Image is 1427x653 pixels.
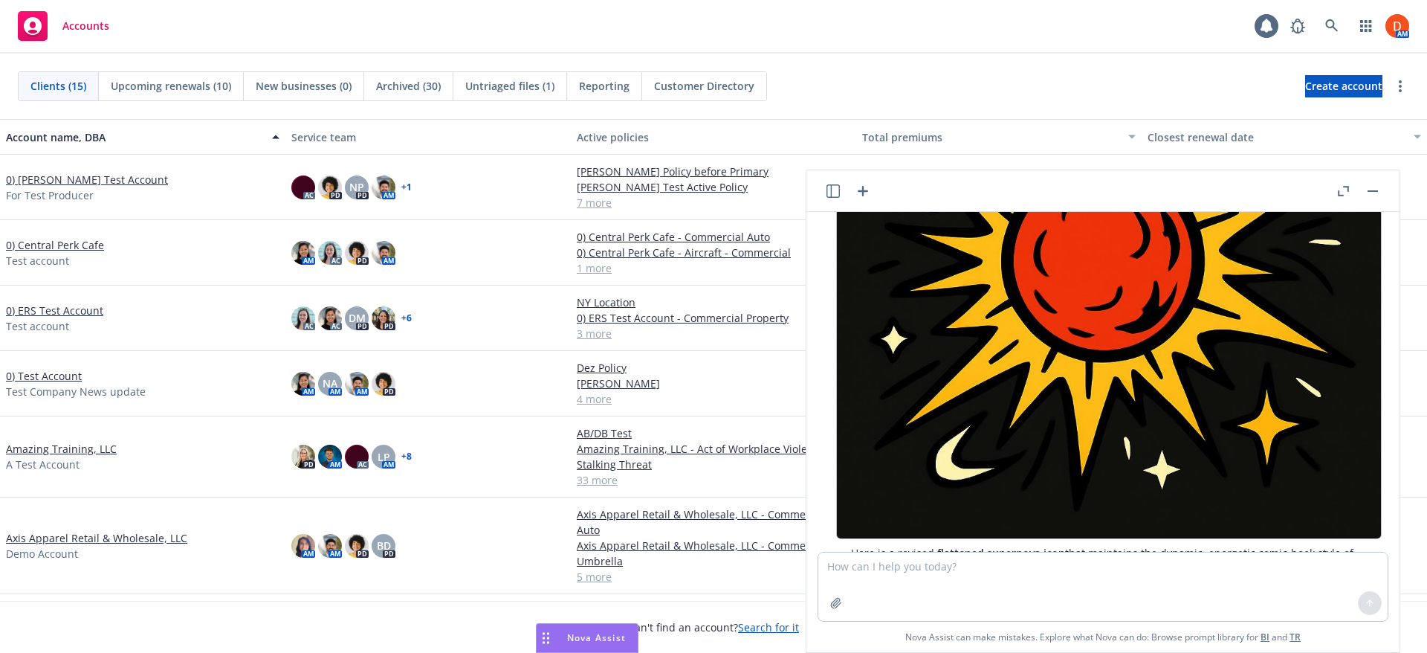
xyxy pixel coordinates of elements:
[1142,119,1427,155] button: Closest renewal date
[577,295,850,310] a: NY Location
[345,372,369,396] img: photo
[1261,631,1269,643] a: BI
[6,530,187,546] a: Axis Apparel Retail & Wholesale, LLC
[851,545,1367,623] p: Here is a revised, that maintains the dynamic, energetic comic-book style of your original image,...
[6,172,168,187] a: 0) [PERSON_NAME] Test Account
[1351,11,1381,41] a: Switch app
[345,534,369,558] img: photo
[372,306,395,330] img: photo
[291,176,315,199] img: photo
[6,318,69,334] span: Test account
[345,241,369,265] img: photo
[6,237,104,253] a: 0) Central Perk Cafe
[465,78,554,94] span: Untriaged files (1)
[1305,75,1382,97] a: Create account
[577,425,850,441] a: AB/DB Test
[318,306,342,330] img: photo
[567,631,626,644] span: Nova Assist
[291,445,315,469] img: photo
[62,20,109,32] span: Accounts
[537,624,555,652] div: Drag to move
[577,195,850,210] a: 7 more
[856,119,1142,155] button: Total premiums
[6,457,80,472] span: A Test Account
[577,472,850,488] a: 33 more
[577,441,850,472] a: Amazing Training, LLC - Act of Workplace Violence / Stalking Threat
[1148,129,1405,145] div: Closest renewal date
[577,179,850,195] a: [PERSON_NAME] Test Active Policy
[372,241,395,265] img: photo
[738,620,799,634] a: Search for it
[285,119,571,155] button: Service team
[577,391,850,407] a: 4 more
[378,449,390,465] span: LP
[401,452,412,461] a: + 8
[6,129,263,145] div: Account name, DBA
[318,241,342,265] img: photo
[577,326,850,341] a: 3 more
[862,129,1119,145] div: Total premiums
[377,538,391,553] span: BD
[577,129,850,145] div: Active policies
[318,176,342,199] img: photo
[291,129,565,145] div: Service team
[30,78,86,94] span: Clients (15)
[577,310,850,326] a: 0) ERS Test Account - Commercial Property
[111,78,231,94] span: Upcoming renewals (10)
[6,546,78,562] span: Demo Account
[291,306,315,330] img: photo
[291,372,315,396] img: photo
[256,78,352,94] span: New businesses (0)
[12,5,115,47] a: Accounts
[345,445,369,469] img: photo
[654,78,754,94] span: Customer Directory
[579,78,630,94] span: Reporting
[6,441,117,457] a: Amazing Training, LLC
[291,534,315,558] img: photo
[372,372,395,396] img: photo
[577,245,850,260] a: 0) Central Perk Cafe - Aircraft - Commercial
[1305,72,1382,100] span: Create account
[401,183,412,192] a: + 1
[628,620,799,635] span: Can't find an account?
[577,360,850,376] a: Dez Policy
[1317,11,1347,41] a: Search
[577,506,850,538] a: Axis Apparel Retail & Wholesale, LLC - Commercial Auto
[577,229,850,245] a: 0) Central Perk Cafe - Commercial Auto
[401,314,412,323] a: + 6
[318,534,342,558] img: photo
[571,119,856,155] button: Active policies
[577,260,850,276] a: 1 more
[323,376,337,391] span: NA
[1385,14,1409,38] img: photo
[577,376,850,391] a: [PERSON_NAME]
[376,78,441,94] span: Archived (30)
[577,538,850,569] a: Axis Apparel Retail & Wholesale, LLC - Commercial Umbrella
[905,622,1301,652] span: Nova Assist can make mistakes. Explore what Nova can do: Browse prompt library for and
[1283,11,1313,41] a: Report a Bug
[577,569,850,585] a: 5 more
[318,445,342,469] img: photo
[6,187,94,203] span: For Test Producer
[1290,631,1301,643] a: TR
[6,368,82,384] a: 0) Test Account
[6,384,146,399] span: Test Company News update
[536,623,638,653] button: Nova Assist
[6,303,103,318] a: 0) ERS Test Account
[6,253,69,268] span: Test account
[577,164,850,179] a: [PERSON_NAME] Policy before Primary
[291,241,315,265] img: photo
[937,546,1065,560] span: flattened supernova icon
[349,310,366,326] span: DM
[372,176,395,199] img: photo
[1391,77,1409,95] a: more
[349,179,364,195] span: NP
